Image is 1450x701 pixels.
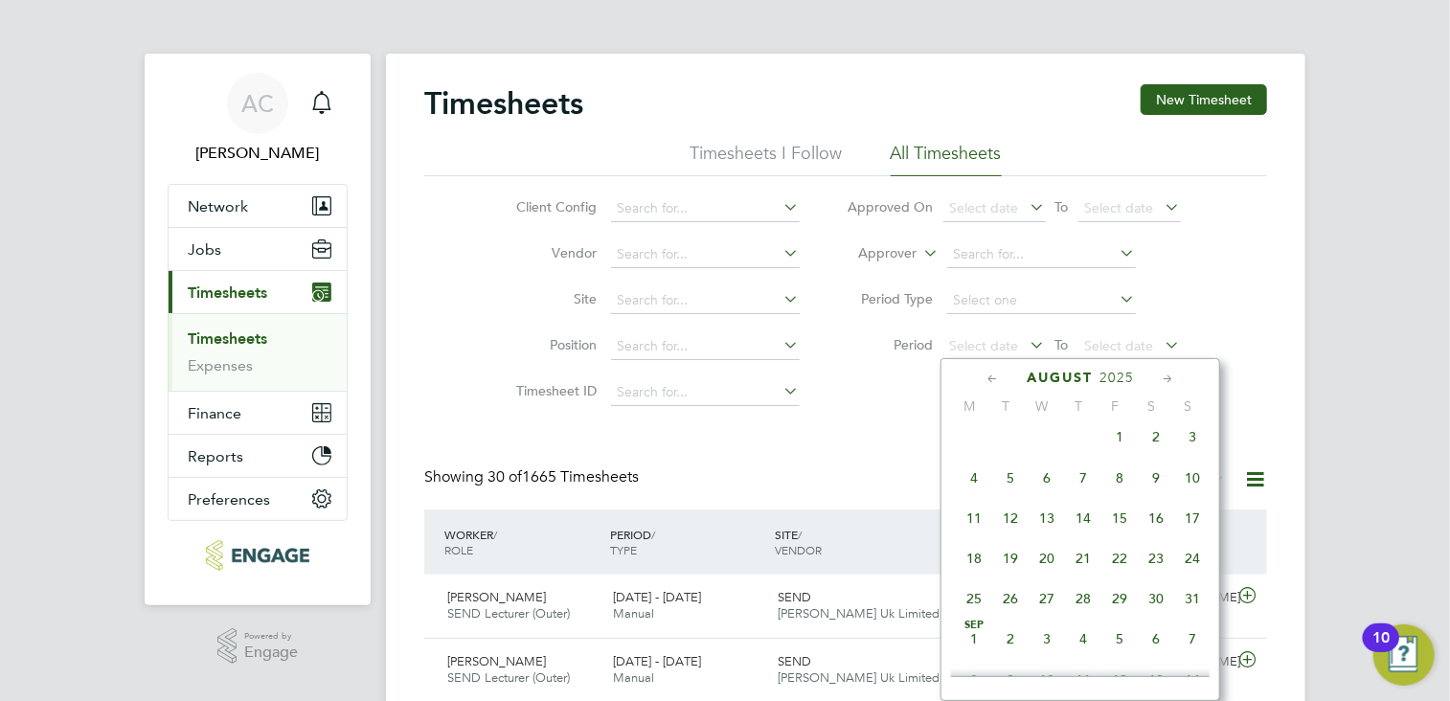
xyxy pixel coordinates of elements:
[779,589,812,605] span: SEND
[188,490,270,509] span: Preferences
[936,646,1035,678] div: £169.88
[1085,199,1154,216] span: Select date
[244,644,298,661] span: Engage
[188,447,243,465] span: Reports
[1174,662,1211,698] span: 14
[169,435,347,477] button: Reports
[1050,194,1075,219] span: To
[651,527,655,542] span: /
[611,195,800,222] input: Search for...
[611,333,800,360] input: Search for...
[947,241,1136,268] input: Search for...
[1029,460,1065,496] span: 6
[691,142,843,176] li: Timesheets I Follow
[1138,500,1174,536] span: 16
[950,337,1019,354] span: Select date
[1085,337,1154,354] span: Select date
[1099,370,1134,386] span: 2025
[956,621,992,630] span: Sep
[951,397,987,415] span: M
[206,540,308,571] img: morganhunt-logo-retina.png
[1027,370,1093,386] span: August
[169,478,347,520] button: Preferences
[168,540,348,571] a: Go to home page
[1050,332,1075,357] span: To
[168,142,348,165] span: Andy Crow
[169,313,347,391] div: Timesheets
[487,467,639,486] span: 1665 Timesheets
[169,185,347,227] button: Network
[1138,540,1174,577] span: 23
[188,329,267,348] a: Timesheets
[444,542,473,557] span: ROLE
[511,244,598,261] label: Vendor
[848,336,934,353] label: Period
[511,382,598,399] label: Timesheet ID
[1101,662,1138,698] span: 12
[1029,621,1065,657] span: 3
[1138,418,1174,455] span: 2
[188,404,241,422] span: Finance
[447,589,546,605] span: [PERSON_NAME]
[956,540,992,577] span: 18
[936,582,1035,614] div: £1,228.35
[447,605,570,622] span: SEND Lecturer (Outer)
[1065,500,1101,536] span: 14
[992,621,1029,657] span: 2
[1101,460,1138,496] span: 8
[1065,540,1101,577] span: 21
[956,580,992,617] span: 25
[1138,460,1174,496] span: 9
[1373,624,1435,686] button: Open Resource Center, 10 new notifications
[611,287,800,314] input: Search for...
[613,589,701,605] span: [DATE] - [DATE]
[1065,580,1101,617] span: 28
[605,517,771,567] div: PERIOD
[956,621,992,657] span: 1
[779,605,940,622] span: [PERSON_NAME] Uk Limited
[188,283,267,302] span: Timesheets
[992,500,1029,536] span: 12
[956,460,992,496] span: 4
[493,527,497,542] span: /
[1101,500,1138,536] span: 15
[992,540,1029,577] span: 19
[1169,397,1206,415] span: S
[611,241,800,268] input: Search for...
[1141,84,1267,115] button: New Timesheet
[424,467,643,487] div: Showing
[188,240,221,259] span: Jobs
[145,54,371,605] nav: Main navigation
[1097,397,1133,415] span: F
[188,197,248,215] span: Network
[217,628,299,665] a: Powered byEngage
[169,271,347,313] button: Timesheets
[1101,580,1138,617] span: 29
[1174,621,1211,657] span: 7
[611,379,800,406] input: Search for...
[1029,540,1065,577] span: 20
[1138,580,1174,617] span: 30
[848,198,934,215] label: Approved On
[1101,621,1138,657] span: 5
[1065,460,1101,496] span: 7
[848,290,934,307] label: Period Type
[950,199,1019,216] span: Select date
[511,198,598,215] label: Client Config
[779,653,812,669] span: SEND
[1174,460,1211,496] span: 10
[188,356,253,374] a: Expenses
[771,517,937,567] div: SITE
[447,669,570,686] span: SEND Lecturer (Outer)
[613,669,654,686] span: Manual
[987,397,1024,415] span: T
[1100,470,1225,489] label: Approved
[1372,638,1390,663] div: 10
[992,662,1029,698] span: 9
[447,653,546,669] span: [PERSON_NAME]
[613,605,654,622] span: Manual
[487,467,522,486] span: 30 of
[1024,397,1060,415] span: W
[1101,418,1138,455] span: 1
[1029,662,1065,698] span: 10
